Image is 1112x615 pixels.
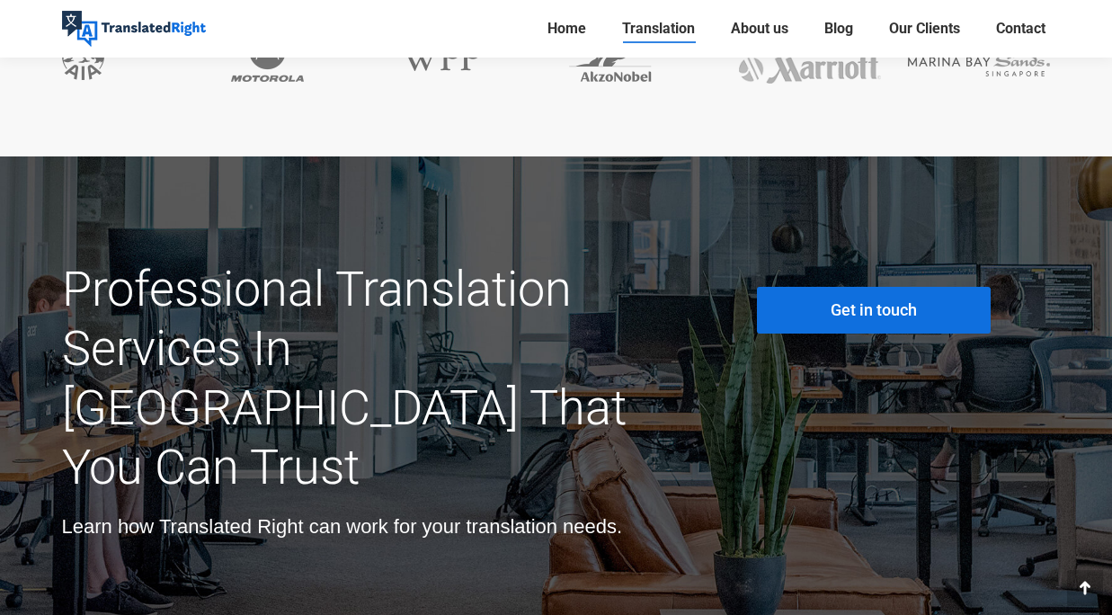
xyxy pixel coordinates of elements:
a: Contact [991,16,1051,41]
span: Contact [996,20,1045,38]
span: Our Clients [889,20,960,38]
a: About us [725,16,794,41]
span: Blog [824,20,853,38]
a: Home [542,16,592,41]
span: Translation [622,20,695,38]
span: About us [731,20,788,38]
div: Learn how Translated Right can work for your translation needs. [62,515,703,539]
a: Our Clients [884,16,965,41]
h2: Professional Translation Services In [GEOGRAPHIC_DATA] That You Can Trust [62,260,703,497]
a: Blog [819,16,858,41]
span: Get in touch [831,301,917,319]
a: Get in touch [757,287,991,334]
span: Home [547,20,586,38]
img: Translated Right [62,11,206,47]
a: Translation [617,16,700,41]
